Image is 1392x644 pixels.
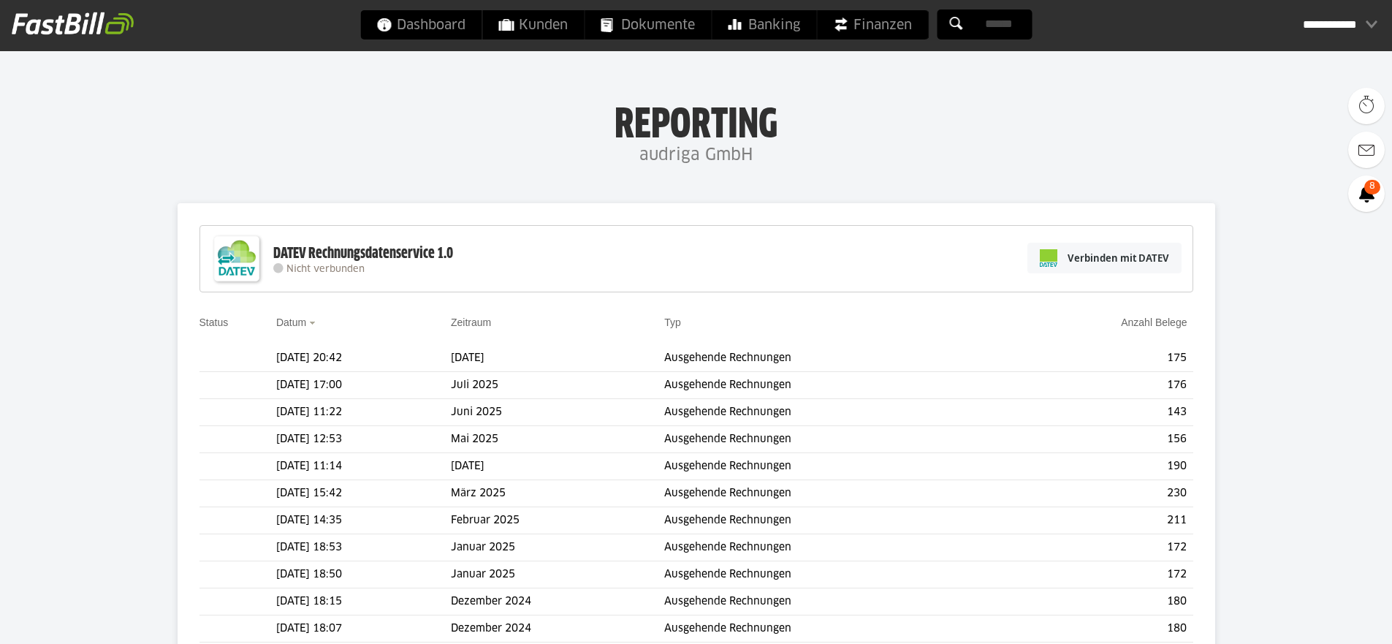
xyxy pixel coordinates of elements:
td: Ausgehende Rechnungen [664,561,1002,588]
a: Anzahl Belege [1121,317,1187,328]
td: Ausgehende Rechnungen [664,372,1002,399]
td: [DATE] [451,453,664,480]
td: Januar 2025 [451,534,664,561]
span: Kunden [498,10,568,39]
td: [DATE] 20:42 [276,345,451,372]
div: DATEV Rechnungsdatenservice 1.0 [273,244,453,263]
td: März 2025 [451,480,664,507]
td: Ausgehende Rechnungen [664,480,1002,507]
img: fastbill_logo_white.png [12,12,134,35]
td: Ausgehende Rechnungen [664,534,1002,561]
a: Kunden [482,10,584,39]
a: Typ [664,317,681,328]
td: 143 [1002,399,1193,426]
td: Mai 2025 [451,426,664,453]
td: Ausgehende Rechnungen [664,507,1002,534]
h1: Reporting [146,103,1246,141]
td: Dezember 2024 [451,615,664,643]
a: Zeitraum [451,317,491,328]
td: Juni 2025 [451,399,664,426]
td: Juli 2025 [451,372,664,399]
span: Nicht verbunden [286,265,365,274]
td: Februar 2025 [451,507,664,534]
td: [DATE] [451,345,664,372]
td: Dezember 2024 [451,588,664,615]
td: [DATE] 18:15 [276,588,451,615]
a: Finanzen [817,10,928,39]
a: 8 [1348,175,1385,212]
td: 172 [1002,561,1193,588]
td: [DATE] 17:00 [276,372,451,399]
td: [DATE] 15:42 [276,480,451,507]
a: Dokumente [585,10,711,39]
td: 172 [1002,534,1193,561]
td: [DATE] 12:53 [276,426,451,453]
iframe: Öffnet ein Widget, in dem Sie weitere Informationen finden [1278,600,1377,637]
a: Dashboard [360,10,482,39]
span: Banking [728,10,800,39]
td: [DATE] 18:07 [276,615,451,643]
td: Ausgehende Rechnungen [664,399,1002,426]
img: sort_desc.gif [309,322,319,325]
span: Verbinden mit DATEV [1068,251,1169,265]
td: 180 [1002,615,1193,643]
td: 156 [1002,426,1193,453]
span: Dokumente [601,10,695,39]
td: 175 [1002,345,1193,372]
td: [DATE] 11:14 [276,453,451,480]
a: Status [199,317,229,328]
td: Januar 2025 [451,561,664,588]
span: 8 [1364,180,1380,194]
td: 176 [1002,372,1193,399]
a: Banking [712,10,816,39]
span: Finanzen [833,10,912,39]
a: Verbinden mit DATEV [1027,243,1182,273]
img: pi-datev-logo-farbig-24.svg [1040,249,1057,267]
img: DATEV-Datenservice Logo [208,230,266,288]
td: Ausgehende Rechnungen [664,426,1002,453]
td: 230 [1002,480,1193,507]
td: [DATE] 18:53 [276,534,451,561]
td: Ausgehende Rechnungen [664,615,1002,643]
td: [DATE] 11:22 [276,399,451,426]
a: Datum [276,317,306,328]
td: 190 [1002,453,1193,480]
td: Ausgehende Rechnungen [664,453,1002,480]
td: 211 [1002,507,1193,534]
td: 180 [1002,588,1193,615]
td: Ausgehende Rechnungen [664,588,1002,615]
td: Ausgehende Rechnungen [664,345,1002,372]
td: [DATE] 14:35 [276,507,451,534]
td: [DATE] 18:50 [276,561,451,588]
span: Dashboard [376,10,465,39]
